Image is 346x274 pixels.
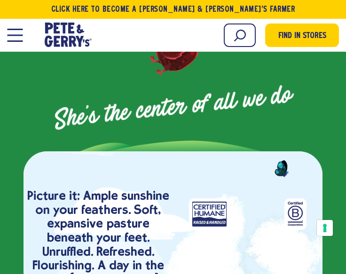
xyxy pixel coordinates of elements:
[7,29,23,42] button: Open Mobile Menu Modal Dialog
[265,23,339,47] a: Find in Stores
[224,23,256,47] input: Search
[317,220,333,236] button: Your consent preferences for tracking technologies
[278,30,326,43] span: Find in Stores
